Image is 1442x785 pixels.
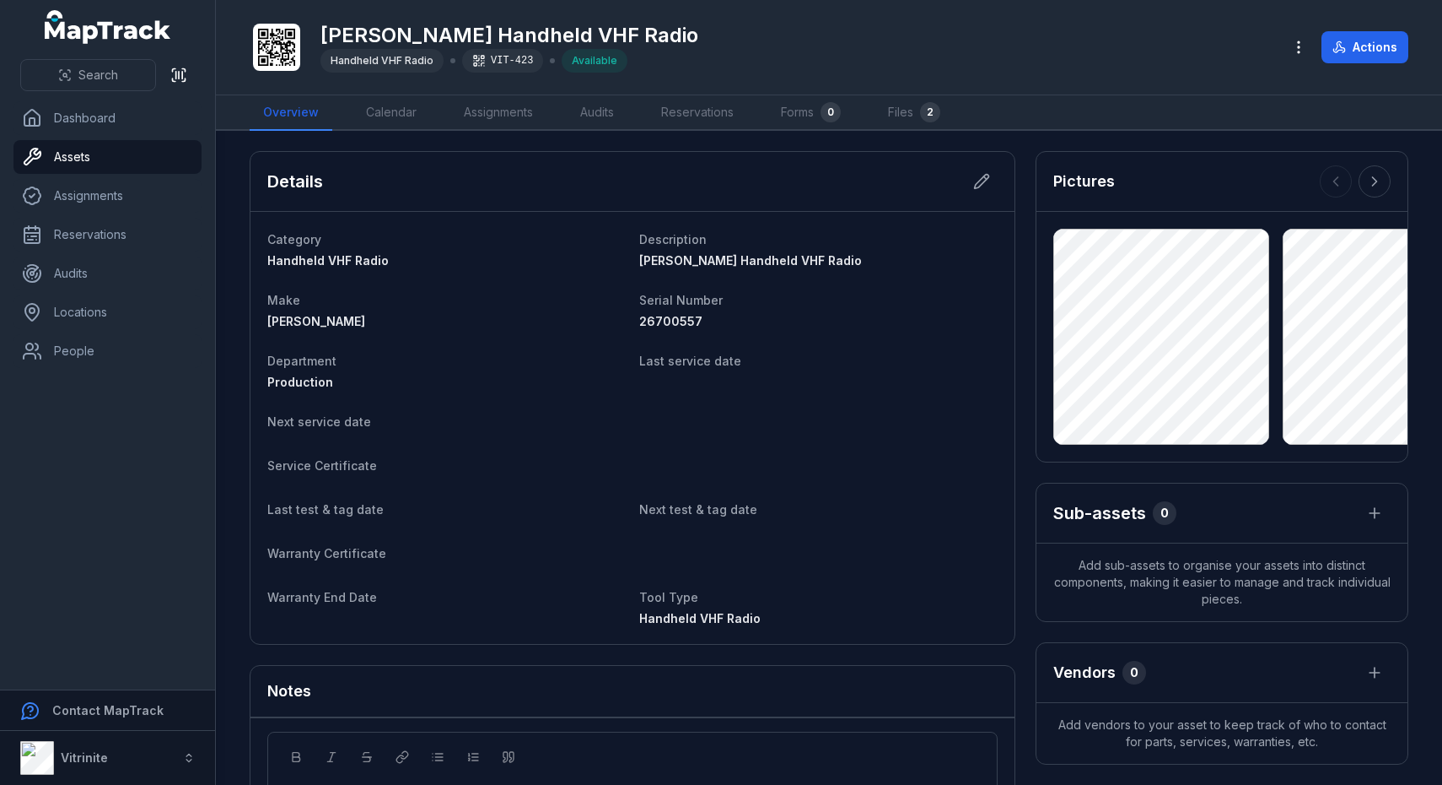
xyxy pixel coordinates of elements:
[639,232,707,246] span: Description
[13,295,202,329] a: Locations
[267,232,321,246] span: Category
[267,458,377,473] span: Service Certificate
[920,102,940,122] div: 2
[639,590,698,604] span: Tool Type
[331,54,433,67] span: Handheld VHF Radio
[648,95,747,131] a: Reservations
[52,703,164,717] strong: Contact MapTrack
[267,502,384,517] span: Last test & tag date
[61,750,108,765] strong: Vitrinite
[1053,661,1116,685] h3: Vendors
[874,95,954,131] a: Files2
[13,218,202,252] a: Reservations
[639,502,757,517] span: Next test & tag date
[562,49,627,73] div: Available
[45,10,171,44] a: MapTrack
[639,611,761,625] span: Handheld VHF Radio
[1053,501,1146,525] h2: Sub-assets
[267,314,365,328] span: [PERSON_NAME]
[267,170,323,193] h2: Details
[267,414,371,429] span: Next service date
[13,101,202,135] a: Dashboard
[267,590,377,604] span: Warranty End Date
[13,334,202,368] a: People
[267,293,300,307] span: Make
[267,679,311,703] h3: Notes
[267,354,336,368] span: Department
[450,95,546,131] a: Assignments
[1122,661,1146,685] div: 0
[13,257,202,290] a: Audits
[250,95,332,131] a: Overview
[267,546,386,560] span: Warranty Certificate
[639,253,862,268] span: [PERSON_NAME] Handheld VHF Radio
[267,253,389,268] span: Handheld VHF Radio
[767,95,854,131] a: Forms0
[821,102,841,122] div: 0
[567,95,627,131] a: Audits
[1153,501,1176,525] div: 0
[639,293,723,307] span: Serial Number
[13,140,202,174] a: Assets
[13,179,202,213] a: Assignments
[20,59,156,91] button: Search
[462,49,543,73] div: VIT-423
[639,354,741,368] span: Last service date
[639,314,702,328] span: 26700557
[352,95,430,131] a: Calendar
[78,67,118,84] span: Search
[1036,544,1407,621] span: Add sub-assets to organise your assets into distinct components, making it easier to manage and t...
[1036,703,1407,764] span: Add vendors to your asset to keep track of who to contact for parts, services, warranties, etc.
[320,22,698,49] h1: [PERSON_NAME] Handheld VHF Radio
[267,375,333,389] span: Production
[1053,170,1115,193] h3: Pictures
[1321,31,1408,63] button: Actions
